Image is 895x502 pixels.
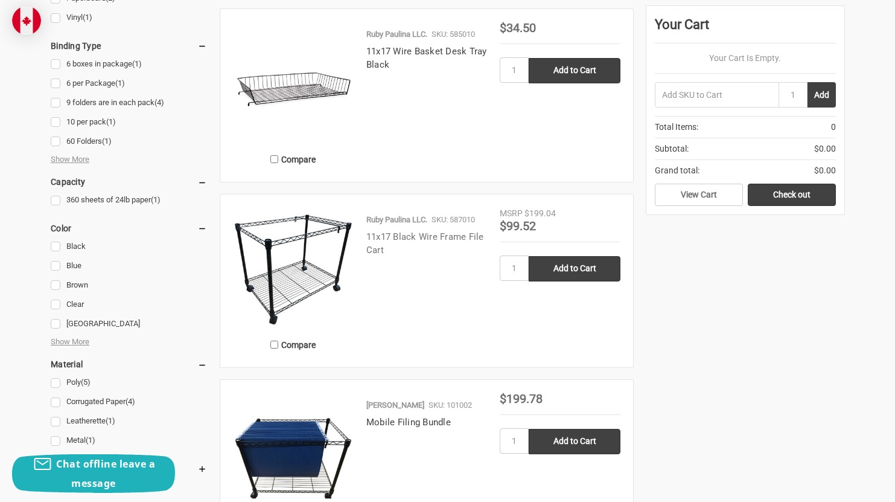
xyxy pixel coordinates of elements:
p: SKU: 587010 [432,214,475,226]
a: Black [51,239,207,255]
a: Brown [51,277,207,294]
div: MSRP [500,207,523,220]
span: (4) [126,397,135,406]
a: Mobile Filing Bundle [366,417,451,428]
img: duty and tax information for Canada [12,6,41,35]
span: Subtotal: [655,143,689,155]
button: Chat offline leave a message [12,454,175,493]
span: Grand total: [655,164,699,177]
input: Add to Cart [529,58,620,83]
p: Ruby Paulina LLC. [366,214,427,226]
a: 11x17 Black Wire Frame File Cart [366,231,484,256]
span: (1) [132,59,142,68]
a: Vinyl [51,10,207,26]
img: 11x17 Wire Basket Desk Tray Black [233,22,354,143]
p: [PERSON_NAME] [366,399,424,411]
button: Add [807,82,836,108]
a: Clear [51,297,207,313]
span: Total Items: [655,121,698,134]
a: View Cart [655,184,743,207]
span: (1) [86,436,95,445]
a: [GEOGRAPHIC_DATA] [51,316,207,332]
input: Add to Cart [529,429,620,454]
span: Chat offline leave a message [56,457,155,490]
a: Metal [51,433,207,449]
a: 10 per pack [51,114,207,130]
span: Show More [51,153,89,166]
a: 11x17 Wire Basket Desk Tray Black [366,46,487,71]
span: $0.00 [814,143,836,155]
span: (5) [81,378,91,387]
span: (1) [115,79,125,88]
span: $199.78 [500,391,543,406]
a: Blue [51,258,207,274]
span: (1) [106,117,116,126]
p: SKU: 585010 [432,28,475,40]
input: Compare [270,341,278,349]
span: (1) [102,137,112,146]
label: Compare [233,335,354,355]
a: 9 folders are in each pack [51,95,207,111]
span: (1) [106,416,115,425]
span: Show More [51,336,89,348]
p: Ruby Paulina LLC. [366,28,427,40]
span: (1) [151,195,161,204]
span: $0.00 [814,164,836,177]
input: Add SKU to Cart [655,82,779,108]
h5: Binding Type [51,39,207,53]
span: $34.50 [500,21,536,35]
h5: Color [51,221,207,236]
span: $99.52 [500,219,536,233]
div: Your Cart [655,14,836,43]
a: Leatherette [51,413,207,430]
input: Compare [270,155,278,163]
a: 6 boxes in package [51,56,207,72]
label: Compare [233,149,354,169]
a: 60 Folders [51,134,207,150]
a: Corrugated Paper [51,394,207,410]
p: SKU: 101002 [428,399,472,411]
a: Poly [51,375,207,391]
span: (4) [154,98,164,107]
a: 360 sheets of 24lb paper [51,192,207,208]
p: Your Cart Is Empty. [655,52,836,65]
input: Add to Cart [529,256,620,282]
a: Check out [748,184,836,207]
span: (1) [83,13,92,22]
span: $199.04 [524,208,556,218]
a: 6 per Package [51,76,207,92]
img: 11x17 Black Wire Frame File Cart [233,207,354,328]
span: 0 [831,121,836,134]
h5: Capacity [51,175,207,189]
h5: Material [51,357,207,372]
